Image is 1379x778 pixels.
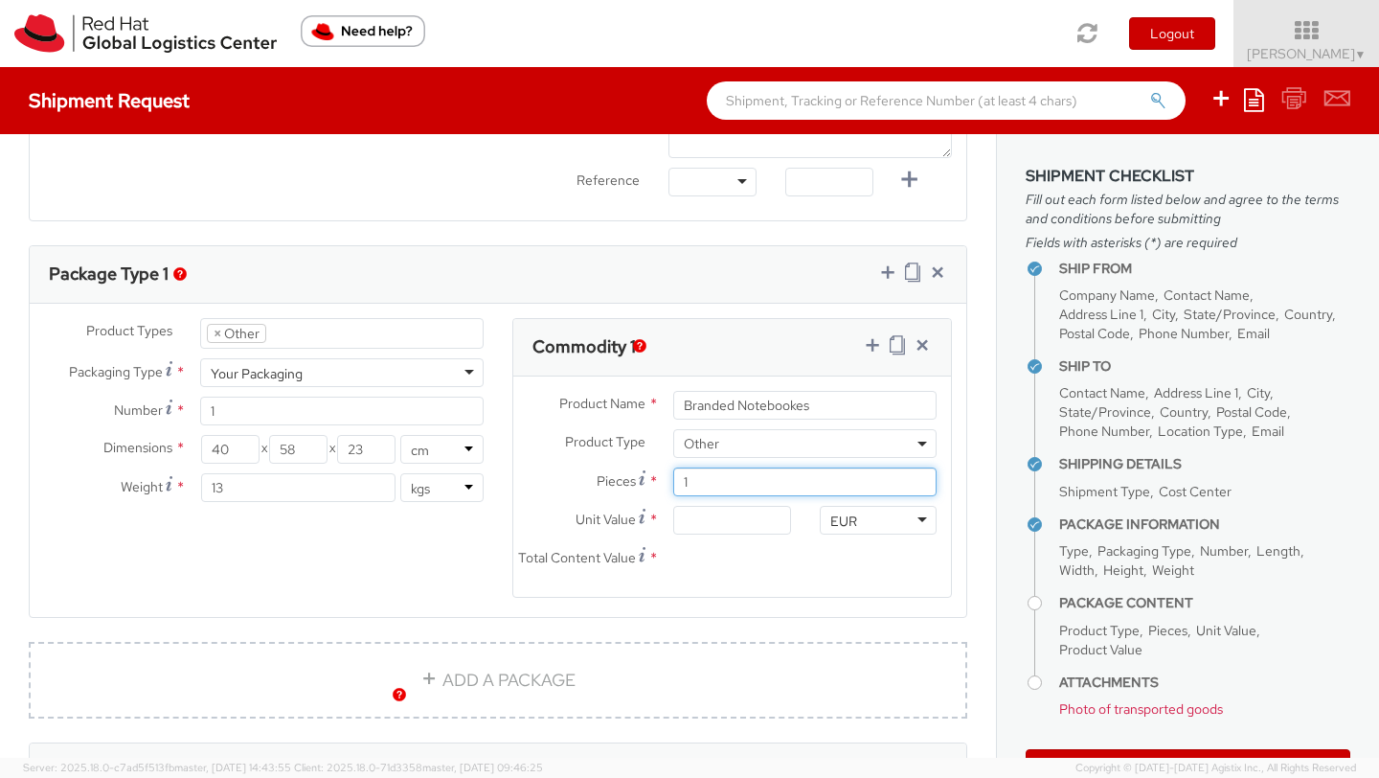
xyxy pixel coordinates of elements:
span: Product Type [1059,622,1140,639]
div: Your Packaging [211,364,303,383]
span: Product Name [559,395,645,412]
span: Fill out each form listed below and agree to the terms and conditions before submitting [1026,190,1350,228]
h4: Shipping Details [1059,457,1350,471]
span: Server: 2025.18.0-c7ad5f513fb [23,761,291,774]
img: rh-logistics-00dfa346123c4ec078e1.svg [14,14,277,53]
span: master, [DATE] 14:43:55 [174,761,291,774]
span: Product Types [86,322,172,339]
span: City [1152,306,1175,323]
span: Phone Number [1139,325,1229,342]
span: Cost Center [1159,483,1232,500]
span: Number [114,401,163,419]
span: Postal Code [1059,325,1130,342]
h3: Package Type 1 [49,264,169,284]
span: Location Type [1158,423,1243,440]
span: State/Province [1184,306,1276,323]
h4: Shipment Request [29,90,190,111]
span: Weight [1152,561,1194,579]
span: Height [1103,561,1143,579]
h4: Package Information [1059,517,1350,532]
span: Copyright © [DATE]-[DATE] Agistix Inc., All Rights Reserved [1075,761,1356,776]
span: Company Name [1059,286,1155,304]
span: Length [1256,542,1300,560]
div: EUR [830,512,857,531]
span: Address Line 1 [1059,306,1143,323]
span: Email [1237,325,1270,342]
span: Reference [576,172,640,189]
span: Unit Value [576,511,636,528]
h3: Commodity 1 [532,337,636,356]
span: Weight [121,478,163,495]
span: Country [1160,403,1208,421]
span: Type [1059,542,1089,560]
a: ADD A PACKAGE [29,642,967,719]
button: Need help? [301,15,425,47]
li: Other [207,324,266,343]
span: City [1247,384,1270,401]
span: Email [1252,423,1284,440]
h4: Ship From [1059,262,1350,276]
span: Packaging Type [1097,542,1191,560]
span: Other [673,429,937,458]
span: Width [1059,561,1095,579]
span: Number [1200,542,1248,560]
input: Length [201,435,260,464]
span: Phone Number [1059,423,1149,440]
span: [PERSON_NAME] [1247,45,1367,62]
span: Client: 2025.18.0-71d3358 [294,761,543,774]
input: Shipment, Tracking or Reference Number (at least 4 chars) [707,81,1186,120]
span: Shipment Type [1059,483,1150,500]
span: Postal Code [1216,403,1287,421]
span: Product Type [565,433,645,450]
h3: Shipment Checklist [1026,168,1350,185]
h4: Attachments [1059,675,1350,690]
input: Width [269,435,328,464]
span: Product Value [1059,641,1142,658]
span: Address Line 1 [1154,384,1238,401]
span: × [214,325,221,342]
span: Contact Name [1164,286,1250,304]
span: Other [684,435,926,452]
span: X [260,435,269,464]
span: Pieces [597,472,636,490]
button: Logout [1129,17,1215,50]
input: Height [337,435,396,464]
span: Pieces [1148,622,1187,639]
span: Total Content Value [518,549,636,566]
span: Unit Value [1196,622,1256,639]
h4: Ship To [1059,359,1350,374]
span: State/Province [1059,403,1151,421]
h4: Package Content [1059,596,1350,610]
span: master, [DATE] 09:46:25 [422,761,543,774]
span: Packaging Type [69,363,163,380]
span: Fields with asterisks (*) are required [1026,233,1350,252]
span: X [328,435,337,464]
span: Country [1284,306,1332,323]
span: Photo of transported goods [1059,700,1223,718]
span: Dimensions [103,439,172,456]
span: Contact Name [1059,384,1145,401]
span: ▼ [1355,47,1367,62]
